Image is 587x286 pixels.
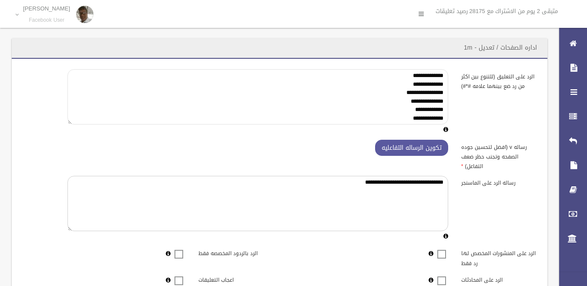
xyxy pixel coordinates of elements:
label: الرد بالردود المخصصه فقط [192,246,279,259]
label: رساله v (افضل لتحسين جوده الصفحه وتجنب حظر ضعف التفاعل) [455,140,542,171]
label: الرد على التعليق (للتنوع بين اكثر من رد ضع بينهما علامه #*#) [455,69,542,91]
p: [PERSON_NAME] [23,5,70,12]
label: اعجاب التعليقات [192,273,279,285]
button: تكوين الرساله التفاعليه [375,140,448,156]
small: Facebook User [23,17,70,24]
label: رساله الرد على الماسنجر [455,176,542,188]
header: اداره الصفحات / تعديل - 1m [453,39,547,56]
label: الرد على المنشورات المخصص لها رد فقط [455,246,542,268]
label: الرد على المحادثات [455,273,542,285]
